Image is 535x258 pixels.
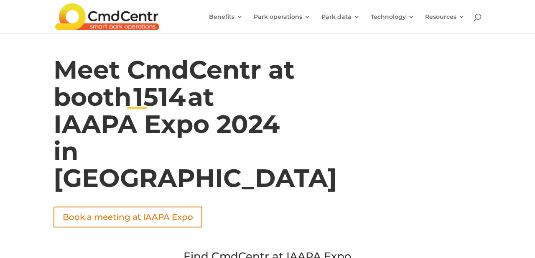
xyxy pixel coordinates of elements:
[53,207,202,227] a: Book a meeting at IAAPA Expo
[53,82,337,194] span: at IAAPA Expo 2024 in [GEOGRAPHIC_DATA]
[53,54,295,112] span: Meet CmdCentr at booth
[209,14,243,33] a: Benefits
[425,14,465,33] a: Resources
[321,14,360,33] a: Park data
[254,14,311,33] a: Park operations
[133,82,186,112] span: 1514
[55,3,159,30] img: CmdCentr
